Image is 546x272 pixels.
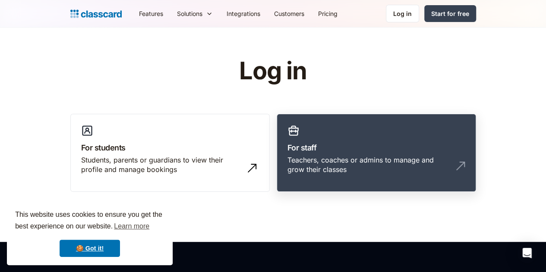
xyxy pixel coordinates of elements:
[81,142,259,153] h3: For students
[517,243,537,263] div: Open Intercom Messenger
[7,201,173,265] div: cookieconsent
[277,114,476,192] a: For staffTeachers, coaches or admins to manage and grow their classes
[70,8,122,20] a: home
[386,5,419,22] a: Log in
[15,209,164,233] span: This website uses cookies to ensure you get the best experience on our website.
[170,4,220,23] div: Solutions
[287,155,448,175] div: Teachers, coaches or admins to manage and grow their classes
[287,142,465,153] h3: For staff
[424,5,476,22] a: Start for free
[431,9,469,18] div: Start for free
[136,58,410,84] h1: Log in
[267,4,311,23] a: Customers
[311,4,344,23] a: Pricing
[113,220,151,233] a: learn more about cookies
[393,9,412,18] div: Log in
[132,4,170,23] a: Features
[177,9,202,18] div: Solutions
[70,114,270,192] a: For studentsStudents, parents or guardians to view their profile and manage bookings
[60,240,120,257] a: dismiss cookie message
[220,4,267,23] a: Integrations
[81,155,242,175] div: Students, parents or guardians to view their profile and manage bookings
